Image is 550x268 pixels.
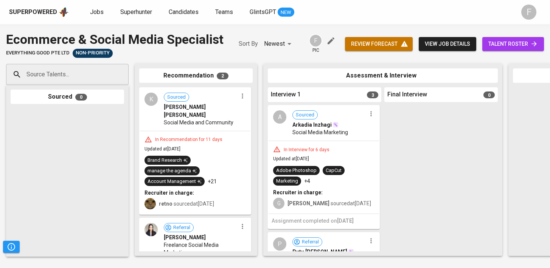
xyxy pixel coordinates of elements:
div: In Interview for 6 days [281,147,332,153]
div: CapCut [326,167,342,174]
span: [PERSON_NAME] [PERSON_NAME] [164,103,238,118]
span: sourced at [DATE] [287,200,371,206]
b: [PERSON_NAME] [287,200,329,206]
a: Teams [215,8,235,17]
span: Freelance Social Media Marketing [164,241,238,256]
span: Arkadia Inzhagi [292,121,332,129]
div: Brand Research [148,157,188,164]
div: Recommendation [139,68,253,83]
span: Referral [299,239,322,246]
p: +21 [208,178,217,185]
span: Referral [170,224,193,231]
div: F [309,34,322,47]
span: Non-Priority [73,50,113,57]
div: F [521,5,536,20]
span: Updated at [DATE] [273,156,309,161]
h6: Assignment completed on [272,217,376,225]
span: review forecast [351,39,407,49]
span: Interview 1 [271,90,301,99]
a: Jobs [90,8,105,17]
span: 2 [217,73,228,79]
a: talent roster [482,37,544,51]
div: In Recommendation for 11 days [152,136,225,143]
a: GlintsGPT NEW [250,8,294,17]
div: Account Management [148,178,202,185]
div: Adobe Photoshop [276,167,317,174]
span: Putu [PERSON_NAME] [292,248,347,256]
span: Everything good Pte Ltd [6,50,70,57]
span: 3 [367,91,378,98]
div: Ecommerce & Social Media Specialist [6,30,224,49]
span: Updated at [DATE] [144,146,180,152]
button: Open [124,74,126,75]
img: magic_wand.svg [332,122,339,128]
span: NEW [278,9,294,16]
p: Newest [264,39,285,48]
span: 0 [483,91,495,98]
a: Superhunter [120,8,154,17]
span: Social Media Marketing [292,129,348,136]
span: sourced at [DATE] [159,201,214,207]
b: Recruiter in charge: [144,190,194,196]
div: Superpowered [9,8,57,17]
span: Superhunter [120,8,152,15]
span: Sourced [293,112,317,119]
div: Sourced [11,90,124,104]
div: Marketing [276,178,298,185]
div: K [144,93,158,106]
span: Teams [215,8,233,15]
a: Candidates [169,8,200,17]
button: Pipeline Triggers [3,241,20,253]
div: Sufficient Talents in Pipeline [73,49,113,58]
span: [DATE] [337,218,354,224]
img: app logo [59,6,69,18]
span: Final Interview [387,90,427,99]
div: pic [309,34,322,54]
span: Candidates [169,8,199,15]
img: ec6c0910-f960-4a00-a8f8-c5744e41279e.jpg [144,198,156,209]
span: view job details [425,39,470,49]
div: KSourced[PERSON_NAME] [PERSON_NAME]Social Media and CommunityIn Recommendation for 11 daysUpdated... [139,87,251,215]
p: Sort By [239,39,258,48]
div: manage the agenda [148,167,197,175]
span: 0 [75,94,87,101]
span: Social Media and Community [164,119,233,126]
b: retno [159,201,172,207]
b: Recruiter in charge: [273,189,323,195]
div: A [273,110,286,124]
div: Assessment & Interview [268,68,498,83]
div: ASourcedArkadia InzhagiSocial Media MarketingIn Interview for 6 daysUpdated at[DATE]Adobe Photosh... [268,105,380,229]
img: b9ccf952fa2a4d811bee705e8c5725f7.jpeg [144,223,158,236]
p: +4 [304,177,310,185]
div: P [273,237,286,251]
img: magic_wand.svg [348,249,354,255]
a: Superpoweredapp logo [9,6,69,18]
button: view job details [419,37,476,51]
span: GlintsGPT [250,8,276,15]
button: review forecast [345,37,413,51]
div: Newest [264,37,294,51]
span: [PERSON_NAME] [164,234,206,241]
span: Sourced [164,94,189,101]
span: talent roster [488,39,538,49]
span: Jobs [90,8,104,15]
div: G [273,198,284,209]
